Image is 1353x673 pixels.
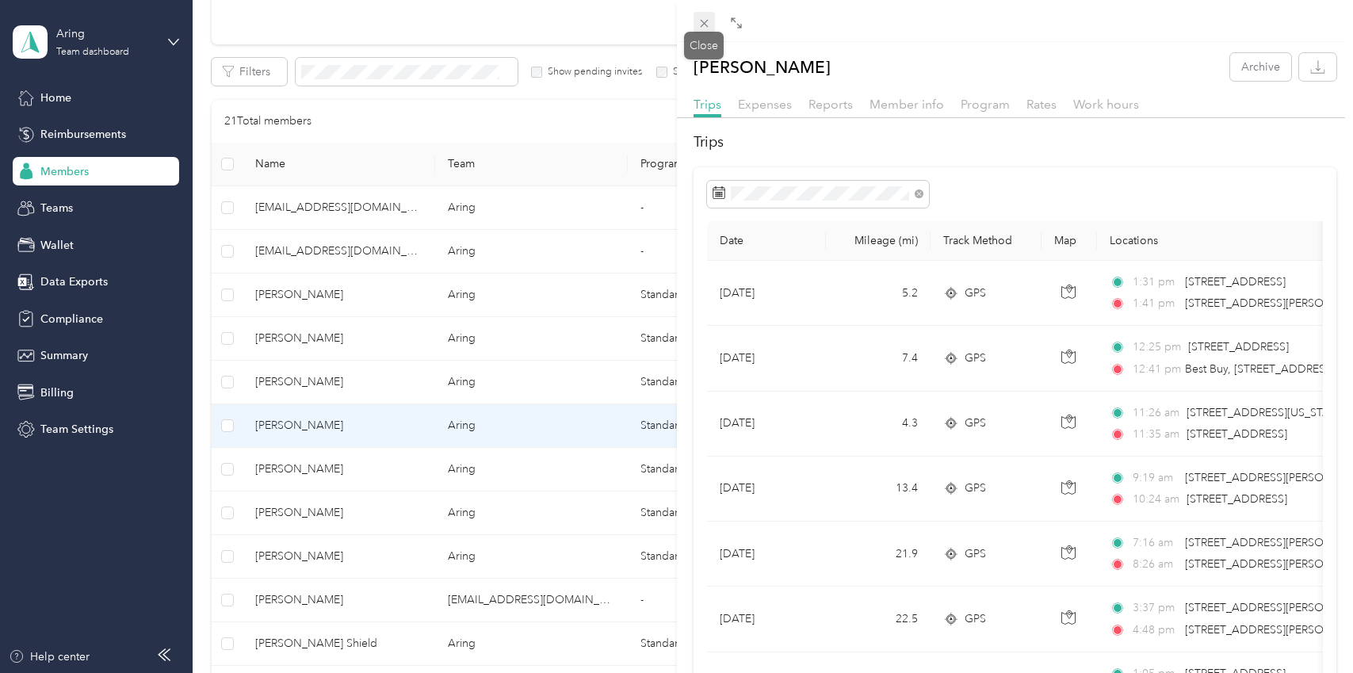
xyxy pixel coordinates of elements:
span: Program [961,97,1010,112]
span: Expenses [738,97,792,112]
span: Reports [808,97,853,112]
span: [STREET_ADDRESS] [1187,492,1287,506]
button: Archive [1230,53,1291,81]
span: GPS [965,350,986,367]
th: Date [707,221,826,261]
td: 4.3 [826,392,931,457]
th: Mileage (mi) [826,221,931,261]
h2: Trips [694,132,1337,153]
td: 7.4 [826,326,931,391]
span: 1:31 pm [1133,273,1178,291]
span: 12:41 pm [1133,361,1178,378]
td: [DATE] [707,522,826,587]
span: Member info [870,97,944,112]
span: 11:26 am [1133,404,1179,422]
div: Close [684,32,724,59]
span: [STREET_ADDRESS][US_STATE] [1187,406,1345,419]
td: [DATE] [707,587,826,652]
span: GPS [965,415,986,432]
p: [PERSON_NAME] [694,53,831,81]
span: 10:24 am [1133,491,1179,508]
td: 5.2 [826,261,931,326]
span: Work hours [1073,97,1139,112]
td: [DATE] [707,261,826,326]
span: 8:26 am [1133,556,1178,573]
th: Map [1042,221,1097,261]
span: 7:16 am [1133,534,1178,552]
td: [DATE] [707,392,826,457]
span: 4:48 pm [1133,621,1178,639]
span: [STREET_ADDRESS] [1187,427,1287,441]
span: GPS [965,285,986,302]
th: Track Method [931,221,1042,261]
td: [DATE] [707,457,826,522]
span: 3:37 pm [1133,599,1178,617]
span: GPS [965,480,986,497]
td: 22.5 [826,587,931,652]
span: 11:35 am [1133,426,1179,443]
span: [STREET_ADDRESS] [1188,340,1289,354]
td: 13.4 [826,457,931,522]
span: 9:19 am [1133,469,1178,487]
span: 1:41 pm [1133,295,1178,312]
span: [STREET_ADDRESS] [1185,275,1286,289]
span: Trips [694,97,721,112]
span: GPS [965,545,986,563]
td: [DATE] [707,326,826,391]
span: 12:25 pm [1133,338,1181,356]
iframe: Everlance-gr Chat Button Frame [1264,584,1353,673]
td: 21.9 [826,522,931,587]
span: Rates [1026,97,1057,112]
span: GPS [965,610,986,628]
